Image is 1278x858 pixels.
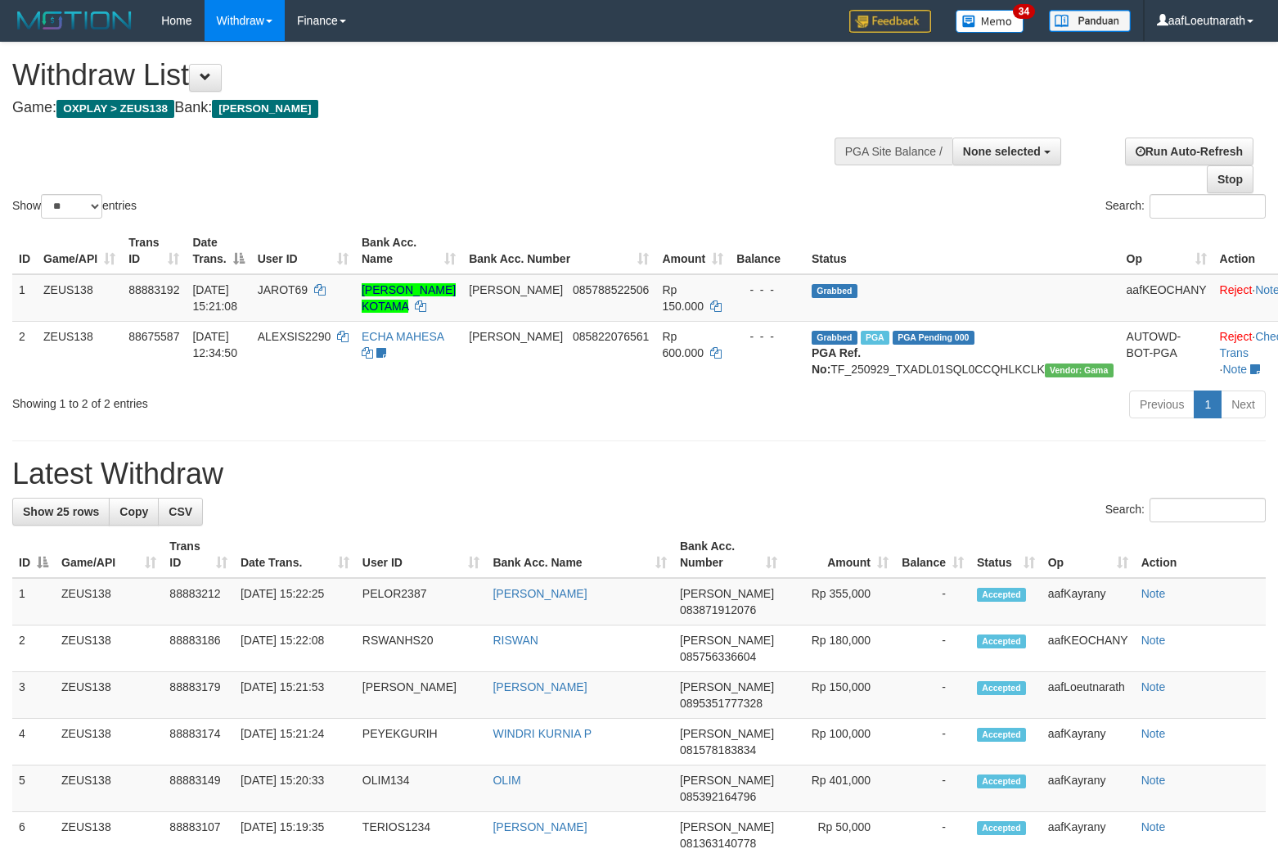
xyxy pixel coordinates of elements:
span: [PERSON_NAME] [680,587,774,600]
td: TF_250929_TXADL01SQL0CCQHLKCLK [805,321,1120,384]
td: 2 [12,625,55,672]
span: CSV [169,505,192,518]
img: Feedback.jpg [849,10,931,33]
th: Trans ID: activate to sort column ascending [122,228,186,274]
td: Rp 100,000 [784,719,895,765]
th: User ID: activate to sort column ascending [251,228,355,274]
td: [PERSON_NAME] [356,672,487,719]
td: [DATE] 15:22:25 [234,578,356,625]
span: Accepted [977,588,1026,602]
td: Rp 180,000 [784,625,895,672]
td: aafLoeutnarath [1042,672,1135,719]
a: [PERSON_NAME] KOTAMA [362,283,456,313]
td: aafKayrany [1042,719,1135,765]
td: PELOR2387 [356,578,487,625]
td: - [895,578,970,625]
div: - - - [736,328,799,345]
h4: Game: Bank: [12,100,835,116]
span: [DATE] 15:21:08 [192,283,237,313]
td: ZEUS138 [55,578,163,625]
span: Show 25 rows [23,505,99,518]
td: Rp 355,000 [784,578,895,625]
th: Bank Acc. Name: activate to sort column ascending [355,228,462,274]
span: [PERSON_NAME] [469,283,563,296]
th: Bank Acc. Number: activate to sort column ascending [673,531,784,578]
input: Search: [1150,194,1266,219]
td: aafKEOCHANY [1042,625,1135,672]
td: 88883212 [163,578,234,625]
label: Search: [1105,194,1266,219]
a: ECHA MAHESA [362,330,443,343]
span: [DATE] 12:34:50 [192,330,237,359]
td: 88883149 [163,765,234,812]
span: Accepted [977,728,1026,742]
a: Note [1141,680,1166,693]
img: MOTION_logo.png [12,8,137,33]
td: - [895,765,970,812]
th: ID: activate to sort column descending [12,531,55,578]
span: [PERSON_NAME] [680,774,774,787]
span: None selected [963,145,1041,158]
a: Show 25 rows [12,498,110,526]
td: RSWANHS20 [356,625,487,672]
span: Accepted [977,774,1026,788]
td: - [895,625,970,672]
a: Copy [109,498,159,526]
label: Show entries [12,194,137,219]
span: Copy [119,505,148,518]
a: RISWAN [493,634,538,647]
td: [DATE] 15:21:53 [234,672,356,719]
div: - - - [736,282,799,298]
td: [DATE] 15:22:08 [234,625,356,672]
h1: Withdraw List [12,59,835,92]
img: Button%20Memo.svg [956,10,1024,33]
td: aafKEOCHANY [1120,274,1213,322]
td: PEYEKGURIH [356,719,487,765]
td: 5 [12,765,55,812]
th: Status: activate to sort column ascending [970,531,1042,578]
td: [DATE] 15:20:33 [234,765,356,812]
th: Date Trans.: activate to sort column ascending [234,531,356,578]
td: 4 [12,719,55,765]
td: 1 [12,274,37,322]
span: Vendor URL: https://trx31.1velocity.biz [1045,364,1114,377]
a: Note [1223,363,1248,376]
a: Note [1141,727,1166,740]
a: Previous [1129,391,1195,418]
a: [PERSON_NAME] [493,587,587,600]
th: Amount: activate to sort column ascending [784,531,895,578]
span: Marked by aafpengsreynich [861,331,889,345]
th: Trans ID: activate to sort column ascending [163,531,234,578]
td: Rp 150,000 [784,672,895,719]
td: OLIM134 [356,765,487,812]
td: ZEUS138 [55,719,163,765]
th: Action [1135,531,1266,578]
td: - [895,672,970,719]
span: [PERSON_NAME] [680,820,774,833]
span: ALEXSIS2290 [258,330,331,343]
span: 88883192 [128,283,179,296]
b: PGA Ref. No: [812,346,861,376]
td: 3 [12,672,55,719]
a: WINDRI KURNIA P [493,727,592,740]
a: Reject [1220,330,1253,343]
th: Bank Acc. Name: activate to sort column ascending [486,531,673,578]
th: Date Trans.: activate to sort column descending [186,228,250,274]
select: Showentries [41,194,102,219]
th: Balance: activate to sort column ascending [895,531,970,578]
span: Copy 0895351777328 to clipboard [680,697,763,710]
label: Search: [1105,498,1266,522]
td: 2 [12,321,37,384]
span: PGA Pending [893,331,974,345]
th: Game/API: activate to sort column ascending [55,531,163,578]
td: [DATE] 15:21:24 [234,719,356,765]
span: Copy 085392164796 to clipboard [680,790,756,803]
a: [PERSON_NAME] [493,680,587,693]
span: Copy 081363140778 to clipboard [680,837,756,850]
a: Note [1141,820,1166,833]
span: 88675587 [128,330,179,343]
th: User ID: activate to sort column ascending [356,531,487,578]
a: Stop [1207,165,1253,193]
td: AUTOWD-BOT-PGA [1120,321,1213,384]
button: None selected [952,138,1061,165]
